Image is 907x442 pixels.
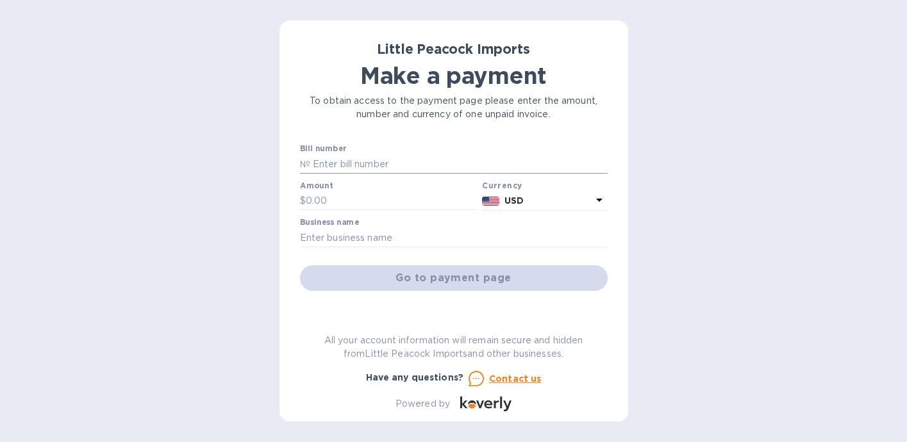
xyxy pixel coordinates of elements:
[410,307,497,318] b: You can pay using:
[300,62,608,89] h1: Make a payment
[395,397,450,411] p: Powered by
[310,154,608,174] input: Enter bill number
[504,195,524,206] b: USD
[300,219,359,227] label: Business name
[300,158,310,171] p: №
[300,182,333,190] label: Amount
[489,373,542,384] u: Contact us
[300,145,346,153] label: Bill number
[300,228,608,247] input: Enter business name
[300,334,608,361] p: All your account information will remain secure and hidden from Little Peacock Imports and other ...
[300,94,608,121] p: To obtain access to the payment page please enter the amount, number and currency of one unpaid i...
[306,192,478,211] input: 0.00
[377,41,529,57] b: Little Peacock Imports
[482,197,499,206] img: USD
[300,194,306,208] p: $
[482,181,522,190] b: Currency
[366,372,464,382] b: Have any questions?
